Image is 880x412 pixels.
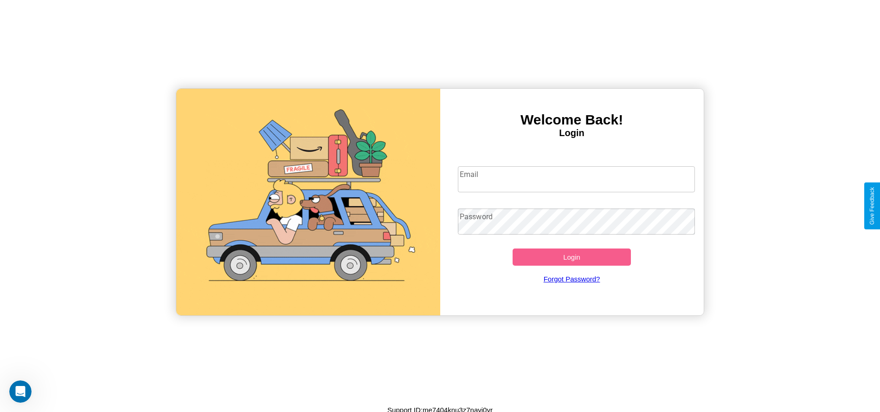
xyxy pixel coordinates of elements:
[440,112,704,128] h3: Welcome Back!
[440,128,704,138] h4: Login
[513,249,631,266] button: Login
[453,266,690,292] a: Forgot Password?
[9,380,32,403] iframe: Intercom live chat
[869,187,875,225] div: Give Feedback
[176,89,440,315] img: gif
